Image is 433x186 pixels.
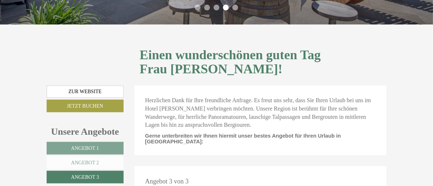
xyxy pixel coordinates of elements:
span: Angebot 3 [71,174,99,180]
span: Angebot 2 [71,160,99,165]
div: Unsere Angebote [47,125,124,138]
a: Zur Website [47,86,124,98]
span: Angebot 1 [71,146,99,151]
a: Jetzt buchen [47,100,124,112]
h1: Einen wunderschönen guten Tag Frau [PERSON_NAME]! [140,48,381,77]
span: Gerne unterbreiten wir Ihnen hiermit unser bestes Angebot für Ihren Urlaub in [GEOGRAPHIC_DATA]: [145,133,341,144]
span: Angebot 3 von 3 [145,178,189,185]
p: Herzlichen Dank für Ihre freundliche Anfrage. Es freut uns sehr, dass Sie Ihren Urlaub bei uns im... [145,96,376,129]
